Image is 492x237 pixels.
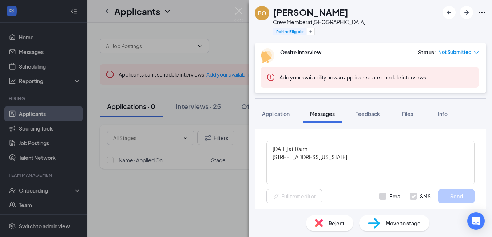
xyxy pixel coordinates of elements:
[276,28,304,35] span: Rehire Eligible
[438,110,448,117] span: Info
[467,212,485,230] div: Open Intercom Messenger
[462,8,471,17] svg: ArrowRight
[438,189,475,203] button: Send
[418,48,436,56] div: Status :
[445,8,453,17] svg: ArrowLeftNew
[474,50,479,55] span: down
[443,6,456,19] button: ArrowLeftNew
[273,18,365,26] div: Crew Member at [GEOGRAPHIC_DATA]
[329,219,345,227] span: Reject
[477,8,486,17] svg: Ellipses
[262,110,290,117] span: Application
[386,219,421,227] span: Move to stage
[460,6,473,19] button: ArrowRight
[279,74,428,81] span: so applicants can schedule interviews.
[402,110,413,117] span: Files
[266,73,275,82] svg: Error
[309,30,313,34] svg: Plus
[438,48,472,56] span: Not Submitted
[273,193,280,200] svg: Pen
[279,74,337,81] button: Add your availability now
[310,110,335,117] span: Messages
[273,6,348,18] h1: [PERSON_NAME]
[258,9,266,17] div: BO
[307,28,315,35] button: Plus
[266,189,322,203] button: Full text editorPen
[266,141,475,184] textarea: [DATE] at 10am [STREET_ADDRESS][US_STATE]
[280,49,321,55] b: Onsite Interview
[355,110,380,117] span: Feedback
